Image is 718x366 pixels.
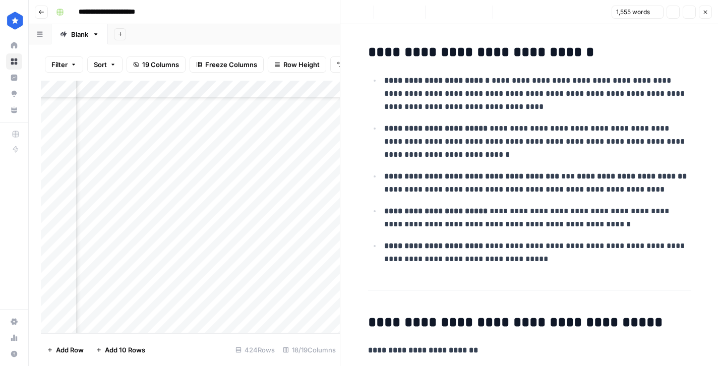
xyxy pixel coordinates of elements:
[283,59,320,70] span: Row Height
[6,330,22,346] a: Usage
[127,56,186,73] button: 19 Columns
[90,342,151,358] button: Add 10 Rows
[51,59,68,70] span: Filter
[268,56,326,73] button: Row Height
[205,59,257,70] span: Freeze Columns
[56,345,84,355] span: Add Row
[190,56,264,73] button: Freeze Columns
[6,8,22,33] button: Workspace: ConsumerAffairs
[279,342,340,358] div: 18/19 Columns
[6,53,22,70] a: Browse
[51,24,108,44] a: Blank
[41,342,90,358] button: Add Row
[142,59,179,70] span: 19 Columns
[6,86,22,102] a: Opportunities
[94,59,107,70] span: Sort
[6,12,24,30] img: ConsumerAffairs Logo
[231,342,279,358] div: 424 Rows
[6,37,22,53] a: Home
[87,56,123,73] button: Sort
[6,70,22,86] a: Insights
[6,314,22,330] a: Settings
[612,6,664,19] button: 1,555 words
[616,8,650,17] span: 1,555 words
[6,102,22,118] a: Your Data
[105,345,145,355] span: Add 10 Rows
[6,346,22,362] button: Help + Support
[45,56,83,73] button: Filter
[71,29,88,39] div: Blank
